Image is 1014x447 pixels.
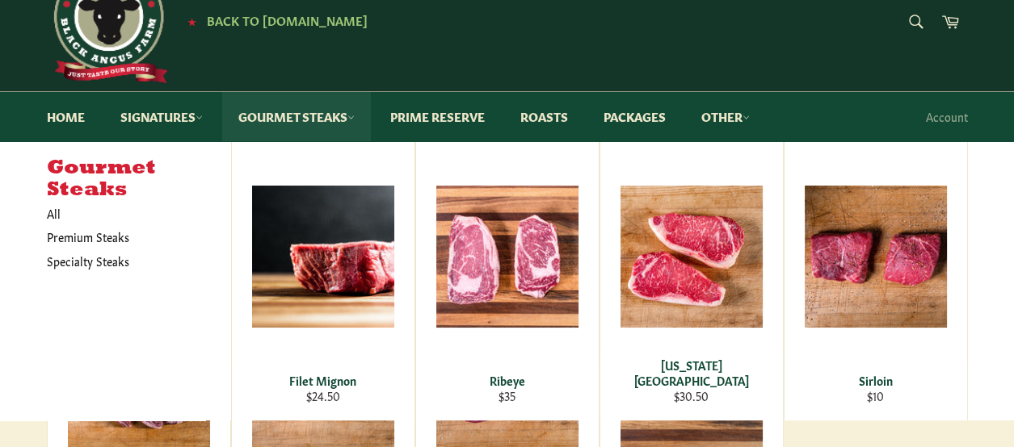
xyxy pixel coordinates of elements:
div: Sirloin [794,373,957,388]
span: ★ [187,15,196,27]
a: New York Strip [US_STATE][GEOGRAPHIC_DATA] $30.50 [600,141,784,420]
a: Other [685,92,766,141]
img: Sirloin [805,186,947,328]
img: Filet Mignon [252,186,394,328]
a: Account [918,93,976,140]
div: Filet Mignon [242,373,404,388]
h5: Gourmet Steaks [47,157,231,202]
img: Ribeye [436,186,579,328]
a: Ribeye Ribeye $35 [415,141,600,420]
a: Specialty Steaks [39,249,215,273]
span: Back to [DOMAIN_NAME] [207,11,368,28]
div: $35 [426,388,588,403]
div: [US_STATE][GEOGRAPHIC_DATA] [610,357,772,389]
a: Home [31,92,101,141]
a: Premium Steaks [39,225,215,249]
a: Signatures [104,92,219,141]
a: All [39,202,231,225]
div: $24.50 [242,388,404,403]
a: Filet Mignon Filet Mignon $24.50 [231,141,415,420]
img: New York Strip [621,186,763,328]
a: ★ Back to [DOMAIN_NAME] [179,15,368,27]
div: Ribeye [426,373,588,388]
div: $10 [794,388,957,403]
a: Prime Reserve [374,92,501,141]
div: $30.50 [610,388,772,403]
a: Roasts [504,92,584,141]
a: Gourmet Steaks [222,92,371,141]
a: Packages [587,92,682,141]
a: Sirloin Sirloin $10 [784,141,968,420]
